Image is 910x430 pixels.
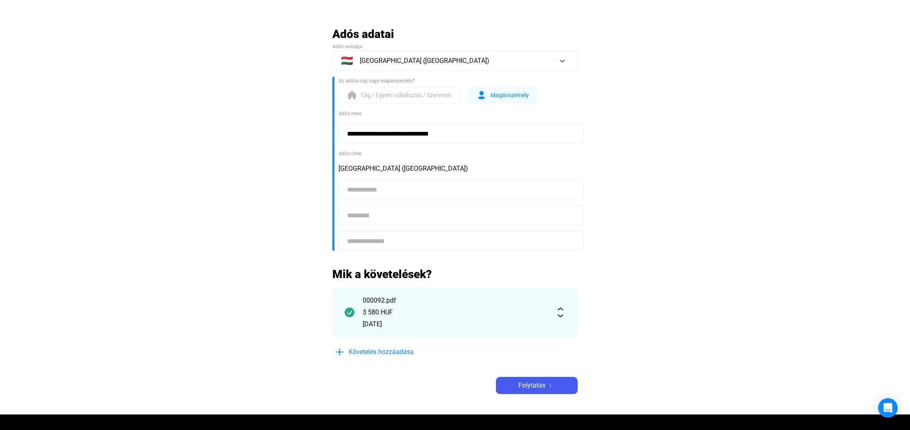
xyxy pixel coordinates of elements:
div: [GEOGRAPHIC_DATA] ([GEOGRAPHIC_DATA]) [338,164,578,174]
button: form-orgCég / Egyéni vállalkozás / Szervezet [338,87,460,103]
span: Magánszemély [491,90,529,100]
img: form-ind [477,90,486,100]
div: Adós címe [338,149,578,158]
img: arrow-right-white [545,383,555,388]
div: 3 580 HUF [363,307,547,317]
span: Adós országa [332,44,362,49]
div: 000092.pdf [363,296,547,305]
img: form-org [347,90,357,100]
h2: Adós adatai [332,27,578,41]
img: expand [556,307,565,317]
span: Cég / Egyéni vállalkozás / Szervezet [361,90,451,100]
h2: Mik a követelések? [332,267,578,281]
div: Az adósa cég vagy magánszemély? [338,77,578,85]
button: Folytatásarrow-right-white [496,377,578,394]
span: Követelés hozzáadása [349,347,414,357]
span: [GEOGRAPHIC_DATA] ([GEOGRAPHIC_DATA]) [360,56,489,66]
div: Adós neve [338,109,578,118]
button: 🇭🇺[GEOGRAPHIC_DATA] ([GEOGRAPHIC_DATA]) [332,51,578,71]
button: plus-blueKövetelés hozzáadása [332,343,455,361]
img: checkmark-darker-green-circle [345,307,354,317]
span: 🇭🇺 [341,56,353,66]
div: [DATE] [363,319,547,329]
div: Open Intercom Messenger [878,398,898,418]
img: plus-blue [335,347,345,357]
button: form-indMagánszemély [468,87,538,103]
span: Folytatás [518,381,545,390]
